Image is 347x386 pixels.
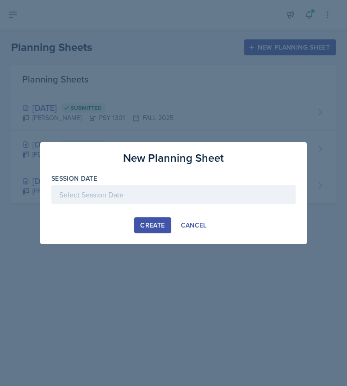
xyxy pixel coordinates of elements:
[140,221,165,229] div: Create
[175,217,213,233] button: Cancel
[123,150,224,166] h3: New Planning Sheet
[134,217,171,233] button: Create
[51,174,97,183] label: Session Date
[181,221,207,229] div: Cancel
